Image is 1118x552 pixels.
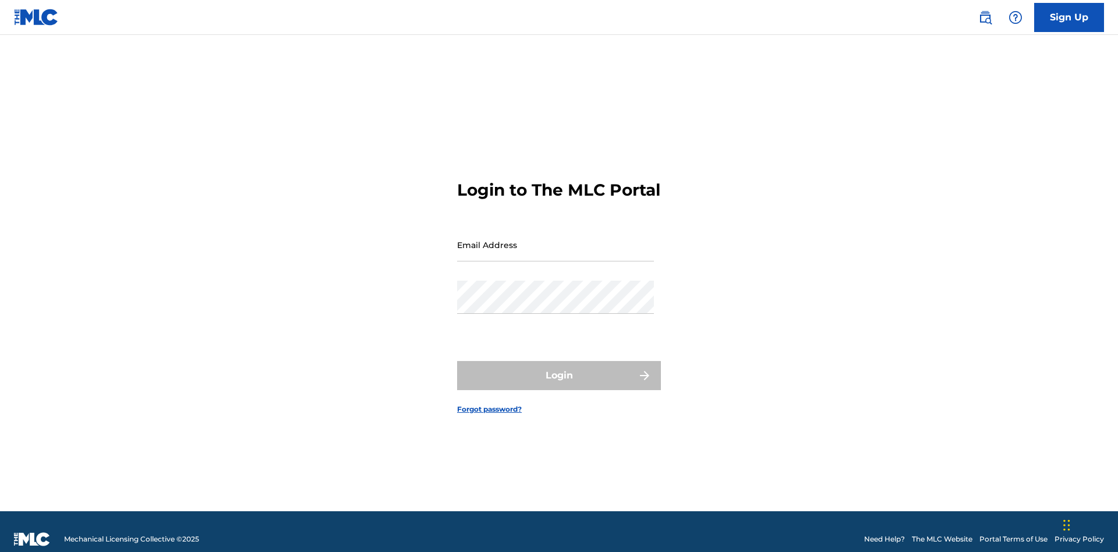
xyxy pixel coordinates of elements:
a: The MLC Website [912,534,972,544]
iframe: Chat Widget [1060,496,1118,552]
h3: Login to The MLC Portal [457,180,660,200]
img: MLC Logo [14,9,59,26]
div: Drag [1063,508,1070,543]
a: Portal Terms of Use [979,534,1048,544]
img: help [1009,10,1023,24]
a: Privacy Policy [1055,534,1104,544]
a: Public Search [974,6,997,29]
a: Sign Up [1034,3,1104,32]
img: search [978,10,992,24]
img: logo [14,532,50,546]
a: Need Help? [864,534,905,544]
a: Forgot password? [457,404,522,415]
span: Mechanical Licensing Collective © 2025 [64,534,199,544]
div: Help [1004,6,1027,29]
